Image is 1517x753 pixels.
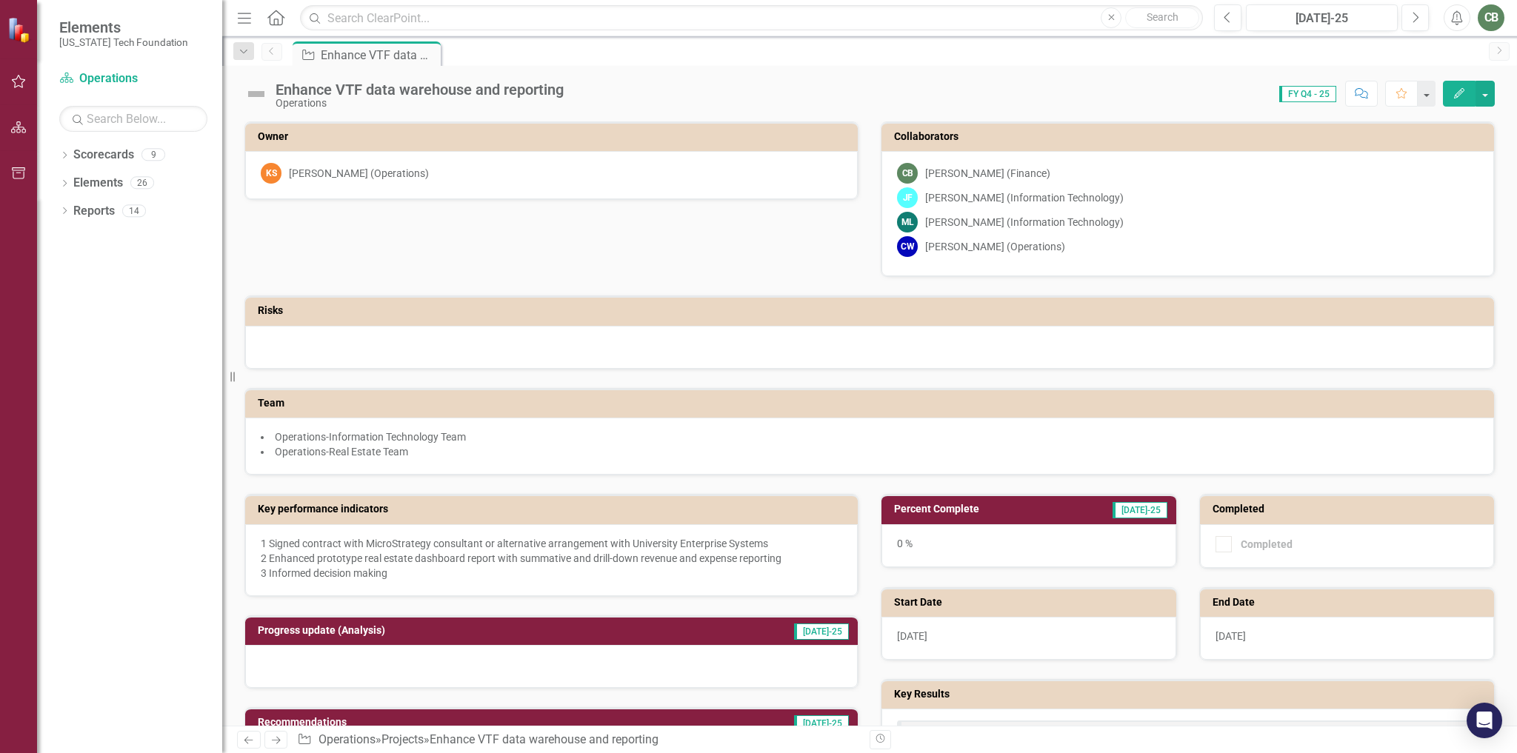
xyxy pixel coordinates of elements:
h3: Collaborators [894,131,1487,142]
a: Projects [381,732,424,746]
h3: Progress update (Analysis) [258,625,669,636]
h3: Risks [258,305,1487,316]
div: [PERSON_NAME] (Operations) [925,239,1065,254]
div: 9 [141,149,165,161]
div: Enhance VTF data warehouse and reporting [321,46,437,64]
span: [DATE]-25 [794,715,849,732]
p: 1 Signed contract with MicroStrategy consultant or alternative arrangement with University Enterp... [261,536,842,580]
img: Not Defined [244,82,268,106]
button: Search [1125,7,1199,28]
input: Search ClearPoint... [300,5,1203,31]
div: JF [897,187,918,208]
div: 26 [130,177,154,190]
h3: Owner [258,131,850,142]
div: » » [297,732,858,749]
h3: Key Results [894,689,1487,700]
a: Operations [319,732,376,746]
div: [DATE]-25 [1251,10,1393,27]
div: [PERSON_NAME] (Operations) [289,166,429,181]
div: Enhance VTF data warehouse and reporting [430,732,659,746]
div: [PERSON_NAME] (Information Technology) [925,215,1124,230]
a: Reports [73,203,115,220]
span: Search [1147,11,1178,23]
h3: End Date [1213,597,1487,608]
a: Operations [59,70,207,87]
div: 14 [122,204,146,217]
div: Enhance VTF data warehouse and reporting [276,81,564,98]
div: Operations [276,98,564,109]
span: [DATE]-25 [794,623,849,640]
span: [DATE] [1216,630,1246,642]
a: Elements [73,175,123,192]
input: Search Below... [59,106,207,132]
h3: Start Date [894,597,1169,608]
small: [US_STATE] Tech Foundation [59,36,188,48]
span: FY Q4 - 25 [1279,86,1336,102]
h3: Completed [1213,503,1487,515]
div: KS [261,163,281,184]
button: CB [1478,4,1504,31]
div: CW [897,236,918,257]
h3: Recommendations [258,717,621,728]
div: [PERSON_NAME] (Information Technology) [925,190,1124,205]
span: Operations-Information Technology Team [275,431,466,443]
a: Scorecards [73,147,134,164]
div: CB [897,163,918,184]
h3: Team [258,398,1487,409]
span: Elements [59,19,188,36]
div: [PERSON_NAME] (Finance) [925,166,1050,181]
div: 0 % [881,524,1176,567]
div: ML [897,212,918,232]
img: ClearPoint Strategy [7,17,33,43]
h3: Percent Complete [894,503,1059,515]
button: [DATE]-25 [1246,4,1398,31]
span: [DATE] [897,630,927,642]
span: Operations-Real Estate Team [275,446,408,458]
span: [DATE]-25 [1113,502,1167,518]
h3: Key performance indicators [258,503,850,515]
div: Open Intercom Messenger [1467,703,1502,738]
